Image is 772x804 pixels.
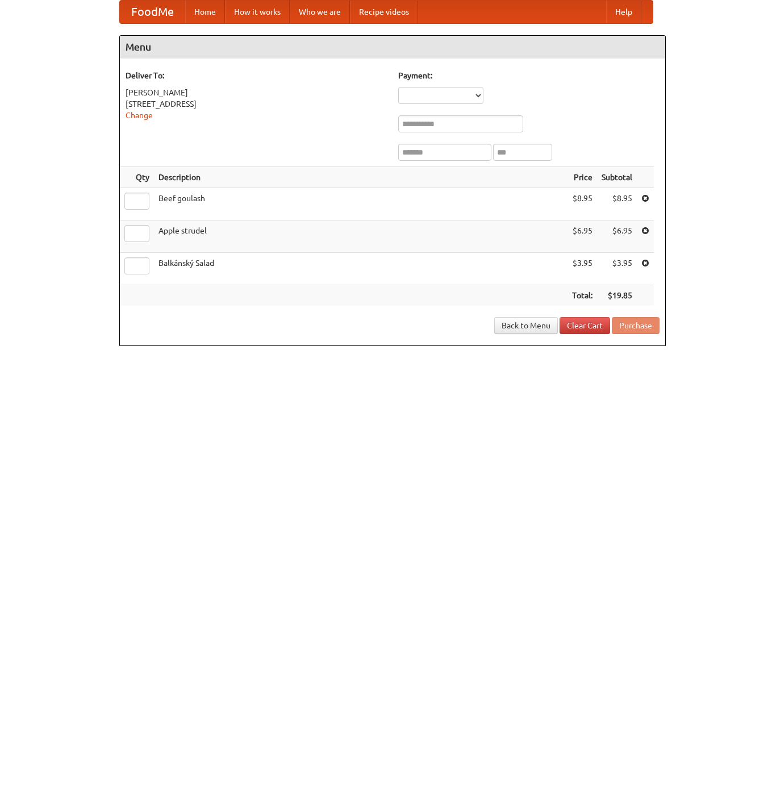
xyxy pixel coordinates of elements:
[567,285,597,306] th: Total:
[597,167,637,188] th: Subtotal
[154,188,567,220] td: Beef goulash
[154,167,567,188] th: Description
[126,111,153,120] a: Change
[290,1,350,23] a: Who we are
[567,220,597,253] td: $6.95
[185,1,225,23] a: Home
[597,188,637,220] td: $8.95
[398,70,660,81] h5: Payment:
[567,167,597,188] th: Price
[567,253,597,285] td: $3.95
[597,220,637,253] td: $6.95
[597,253,637,285] td: $3.95
[612,317,660,334] button: Purchase
[606,1,641,23] a: Help
[597,285,637,306] th: $19.85
[225,1,290,23] a: How it works
[126,70,387,81] h5: Deliver To:
[126,98,387,110] div: [STREET_ADDRESS]
[560,317,610,334] a: Clear Cart
[567,188,597,220] td: $8.95
[120,167,154,188] th: Qty
[350,1,418,23] a: Recipe videos
[154,253,567,285] td: Balkánský Salad
[154,220,567,253] td: Apple strudel
[494,317,558,334] a: Back to Menu
[120,36,665,59] h4: Menu
[126,87,387,98] div: [PERSON_NAME]
[120,1,185,23] a: FoodMe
